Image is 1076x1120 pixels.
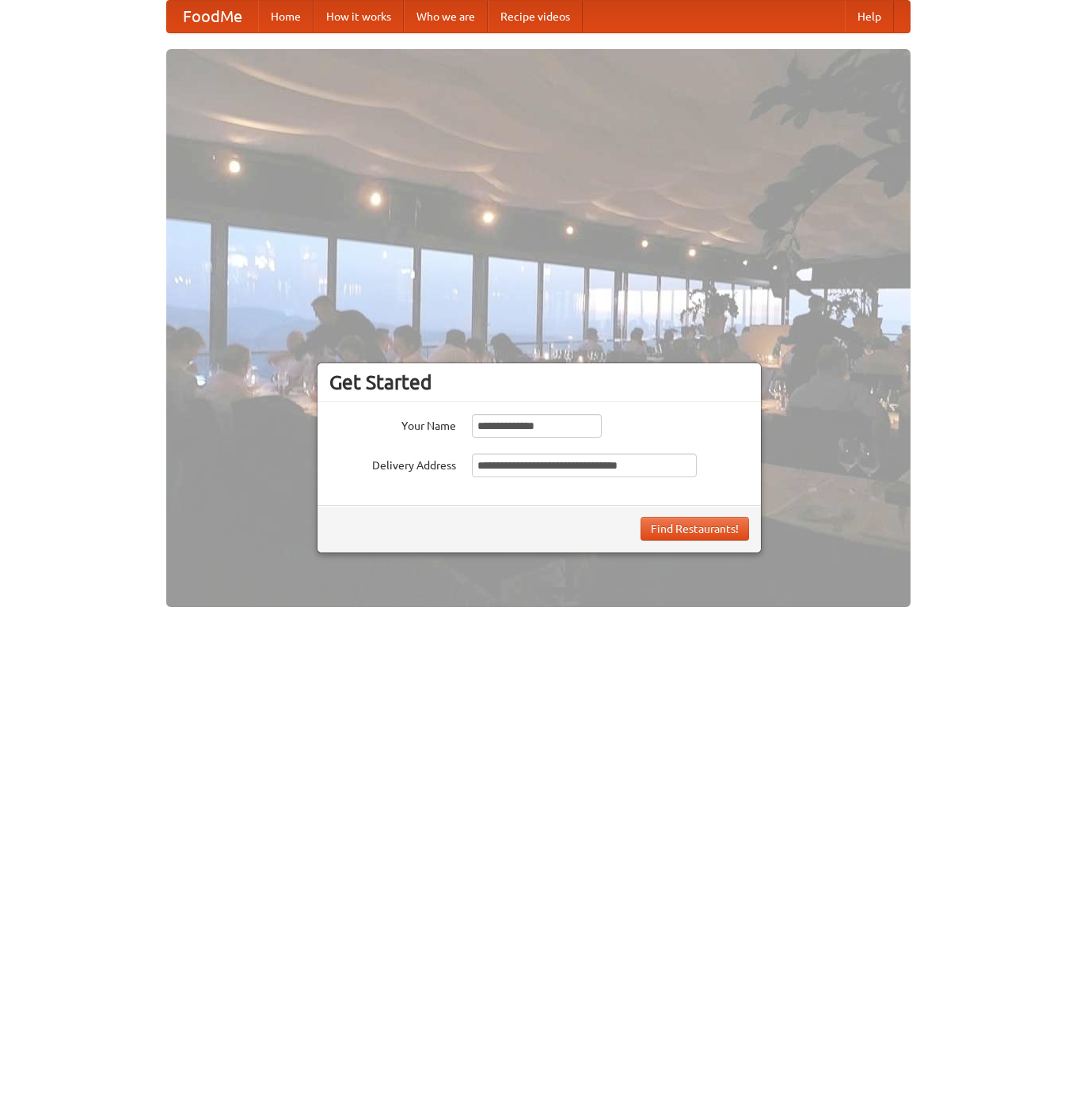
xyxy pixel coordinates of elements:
label: Your Name [329,414,456,434]
a: Recipe videos [488,1,583,32]
a: Home [258,1,314,32]
label: Delivery Address [329,454,456,473]
a: FoodMe [167,1,258,32]
h3: Get Started [329,370,749,394]
a: Help [845,1,894,32]
button: Find Restaurants! [641,517,749,541]
a: Who we are [404,1,488,32]
a: How it works [314,1,404,32]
